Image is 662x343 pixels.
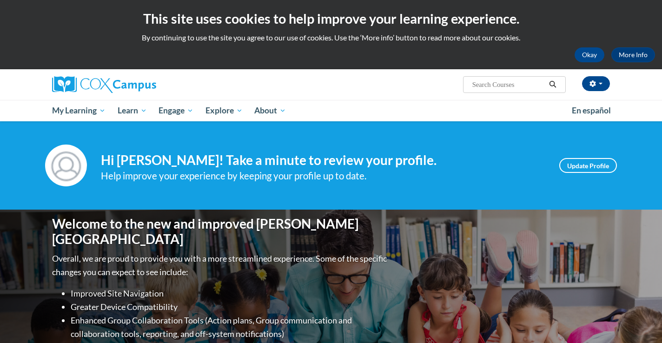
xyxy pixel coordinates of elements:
[101,152,545,168] h4: Hi [PERSON_NAME]! Take a minute to review your profile.
[582,76,610,91] button: Account Settings
[112,100,153,121] a: Learn
[625,306,655,336] iframe: Button to launch messaging window
[471,79,546,90] input: Search Courses
[46,100,112,121] a: My Learning
[572,106,611,115] span: En español
[38,100,624,121] div: Main menu
[249,100,292,121] a: About
[611,47,655,62] a: More Info
[52,216,389,247] h1: Welcome to the new and improved [PERSON_NAME][GEOGRAPHIC_DATA]
[71,314,389,341] li: Enhanced Group Collaboration Tools (Action plans, Group communication and collaboration tools, re...
[52,105,106,116] span: My Learning
[52,76,229,93] a: Cox Campus
[45,145,87,186] img: Profile Image
[254,105,286,116] span: About
[7,9,655,28] h2: This site uses cookies to help improve your learning experience.
[159,105,193,116] span: Engage
[52,252,389,279] p: Overall, we are proud to provide you with a more streamlined experience. Some of the specific cha...
[566,101,617,120] a: En español
[101,168,545,184] div: Help improve your experience by keeping your profile up to date.
[199,100,249,121] a: Explore
[7,33,655,43] p: By continuing to use the site you agree to our use of cookies. Use the ‘More info’ button to read...
[71,300,389,314] li: Greater Device Compatibility
[71,287,389,300] li: Improved Site Navigation
[52,76,156,93] img: Cox Campus
[546,79,560,90] button: Search
[152,100,199,121] a: Engage
[559,158,617,173] a: Update Profile
[575,47,604,62] button: Okay
[205,105,243,116] span: Explore
[118,105,147,116] span: Learn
